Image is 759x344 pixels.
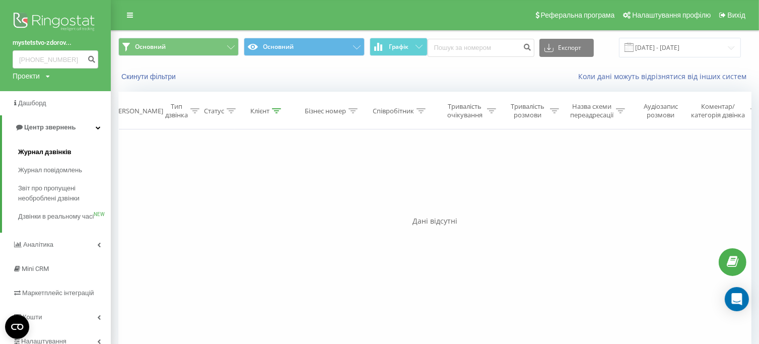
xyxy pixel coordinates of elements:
a: Звіт про пропущені необроблені дзвінки [18,179,111,208]
span: Mini CRM [22,265,49,272]
div: Назва схеми переадресації [570,102,613,119]
a: Центр звернень [2,115,111,140]
span: Вихід [728,11,745,19]
img: Ringostat logo [13,10,98,35]
button: Основний [118,38,239,56]
button: Open CMP widget [5,315,29,339]
span: Дашборд [18,99,46,107]
span: Журнал повідомлень [18,165,82,175]
a: Дзвінки в реальному часіNEW [18,208,111,226]
button: Скинути фільтри [118,72,181,81]
a: Журнал дзвінків [18,143,111,161]
div: Бізнес номер [305,107,346,115]
a: Коли дані можуть відрізнятися вiд інших систем [578,72,751,81]
span: Графік [389,43,409,50]
span: Маркетплейс інтеграцій [22,289,94,297]
div: Проекти [13,71,40,81]
div: Статус [204,107,224,115]
div: [PERSON_NAME] [112,107,163,115]
span: Кошти [23,313,42,321]
span: Аналiтика [23,241,53,248]
input: Пошук за номером [428,39,534,57]
span: Налаштування профілю [632,11,711,19]
div: Open Intercom Messenger [725,287,749,311]
span: Основний [135,43,166,51]
div: Коментар/категорія дзвінка [689,102,748,119]
a: Журнал повідомлень [18,161,111,179]
div: Тривалість розмови [508,102,547,119]
div: Клієнт [250,107,269,115]
div: Дані відсутні [118,216,751,226]
span: Реферальна програма [541,11,615,19]
span: Звіт про пропущені необроблені дзвінки [18,183,106,203]
div: Тип дзвінка [165,102,188,119]
span: Дзвінки в реальному часі [18,212,94,222]
input: Пошук за номером [13,50,98,68]
button: Експорт [539,39,594,57]
button: Основний [244,38,364,56]
span: Журнал дзвінків [18,147,72,157]
span: Центр звернень [24,123,76,131]
div: Аудіозапис розмови [636,102,685,119]
div: Співробітник [373,107,414,115]
button: Графік [370,38,428,56]
div: Тривалість очікування [445,102,485,119]
a: mystetstvo-zdorov... [13,38,98,48]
